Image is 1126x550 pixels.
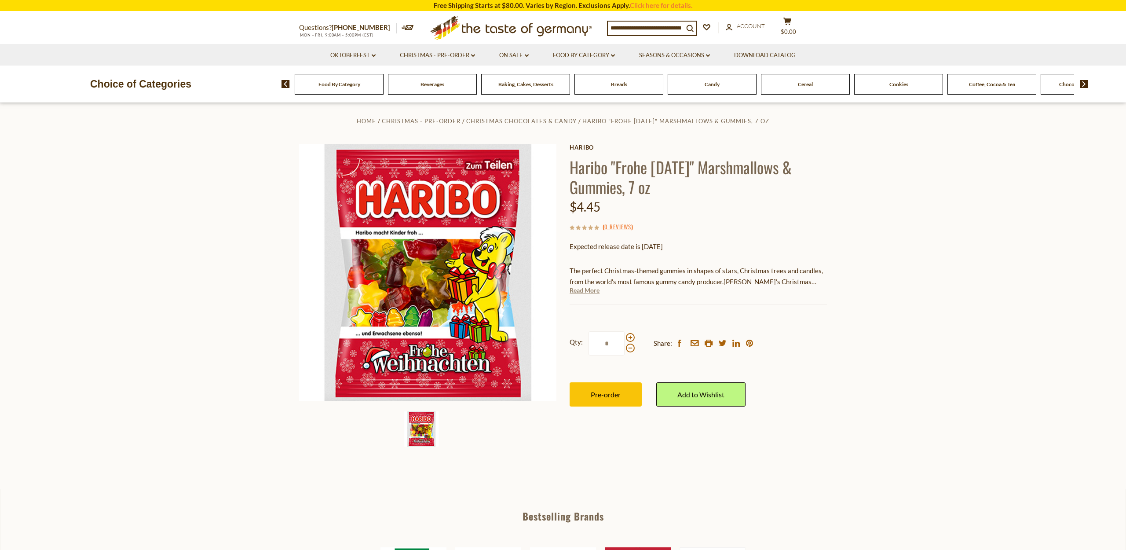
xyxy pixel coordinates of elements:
[774,17,801,39] button: $0.00
[603,222,633,231] span: ( )
[382,117,461,125] a: Christmas - PRE-ORDER
[604,222,631,232] a: 0 Reviews
[781,28,796,35] span: $0.00
[420,81,444,88] a: Beverages
[498,81,553,88] a: Baking, Cakes, Desserts
[639,51,710,60] a: Seasons & Occasions
[0,511,1126,521] div: Bestselling Brands
[357,117,376,125] a: Home
[737,22,765,29] span: Account
[630,1,692,9] a: Click here for details.
[570,382,642,407] button: Pre-order
[570,199,600,214] span: $4.45
[332,23,390,31] a: [PHONE_NUMBER]
[570,157,827,197] h1: Haribo "Frohe [DATE]" Marshmallows & Gummies, 7 oz
[318,81,360,88] a: Food By Category
[466,117,577,125] a: Christmas Chocolates & Candy
[299,33,374,37] span: MON - FRI, 9:00AM - 5:00PM (EST)
[726,22,765,31] a: Account
[656,382,746,407] a: Add to Wishlist
[330,51,376,60] a: Oktoberfest
[553,51,615,60] a: Food By Category
[570,265,827,287] p: The perfect Christmas-themed gummies in shapes of stars, Christmas trees and candles, from the wo...
[404,411,439,447] img: Haribo "Frohe Weihnachten" Marshmallows & Gummies, 7 oz
[570,241,827,252] p: Expected release date is [DATE]
[798,81,813,88] a: Cereal
[570,144,827,151] a: Haribo
[570,286,600,295] a: Read More
[889,81,908,88] a: Cookies
[969,81,1015,88] a: Coffee, Cocoa & Tea
[705,81,720,88] a: Candy
[734,51,796,60] a: Download Catalog
[654,338,672,349] span: Share:
[499,51,529,60] a: On Sale
[582,117,769,125] a: Haribo "Frohe [DATE]" Marshmallows & Gummies, 7 oz
[591,390,621,399] span: Pre-order
[1059,81,1111,88] a: Chocolate & Marzipan
[570,337,583,348] strong: Qty:
[299,144,556,401] img: Haribo "Frohe Weihnachten" Marshmallows & Gummies, 7 oz
[400,51,475,60] a: Christmas - PRE-ORDER
[611,81,627,88] a: Breads
[281,80,290,88] img: previous arrow
[589,331,625,356] input: Qty:
[1080,80,1088,88] img: next arrow
[299,22,397,33] p: Questions?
